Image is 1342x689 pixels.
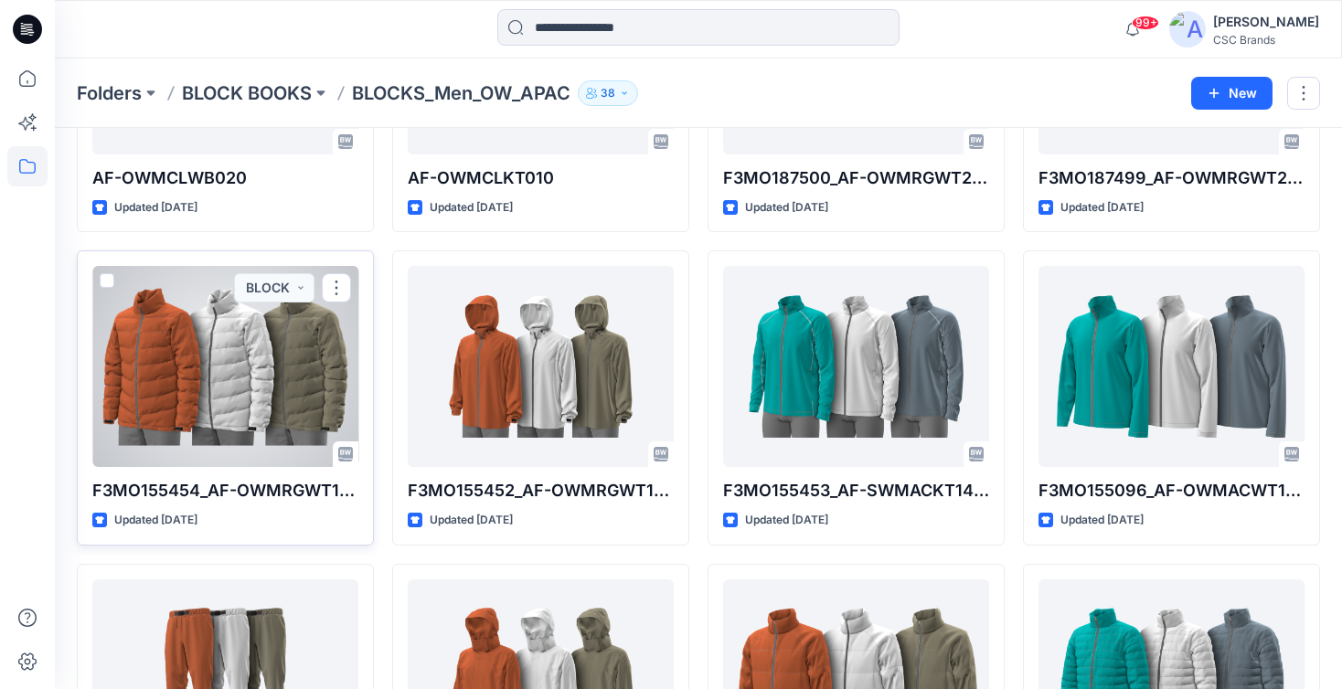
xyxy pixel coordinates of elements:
[182,80,312,106] a: BLOCK BOOKS
[1213,11,1319,33] div: [PERSON_NAME]
[114,511,197,530] p: Updated [DATE]
[408,266,674,467] a: F3MO155452_AF-OWMRGWT145_F13_PAREG_VFA
[430,511,513,530] p: Updated [DATE]
[1169,11,1206,48] img: avatar
[1060,511,1144,530] p: Updated [DATE]
[1060,198,1144,217] p: Updated [DATE]
[352,80,570,106] p: BLOCKS_Men_OW_APAC
[723,165,989,191] p: F3MO187500_AF-OWMRGWT204_F13_PAREG_VFA
[578,80,638,106] button: 38
[1038,266,1305,467] a: F3MO155096_AF-OWMACWT122_F13_PAACT_VFA
[601,83,615,103] p: 38
[1213,33,1319,47] div: CSC Brands
[92,478,358,503] p: F3MO155454_AF-OWMRGWT148_F13_PAREG_VFA
[745,198,828,217] p: Updated [DATE]
[723,266,989,467] a: F3MO155453_AF-SWMACKT147_F13_PAACT_VFA
[1038,478,1305,503] p: F3MO155096_AF-OWMACWT122_F13_PAACT_VFA
[92,266,358,467] a: F3MO155454_AF-OWMRGWT148_F13_PAREG_VFA
[408,165,674,191] p: AF-OWMCLKT010
[745,511,828,530] p: Updated [DATE]
[1191,77,1273,110] button: New
[1038,165,1305,191] p: F3MO187499_AF-OWMRGWT203_F13_PAREG_VFA
[408,478,674,503] p: F3MO155452_AF-OWMRGWT145_F13_PAREG_VFA
[92,165,358,191] p: AF-OWMCLWB020
[77,80,142,106] a: Folders
[1132,16,1159,30] span: 99+
[430,198,513,217] p: Updated [DATE]
[723,478,989,503] p: F3MO155453_AF-SWMACKT147_F13_PAACT_VFA
[114,198,197,217] p: Updated [DATE]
